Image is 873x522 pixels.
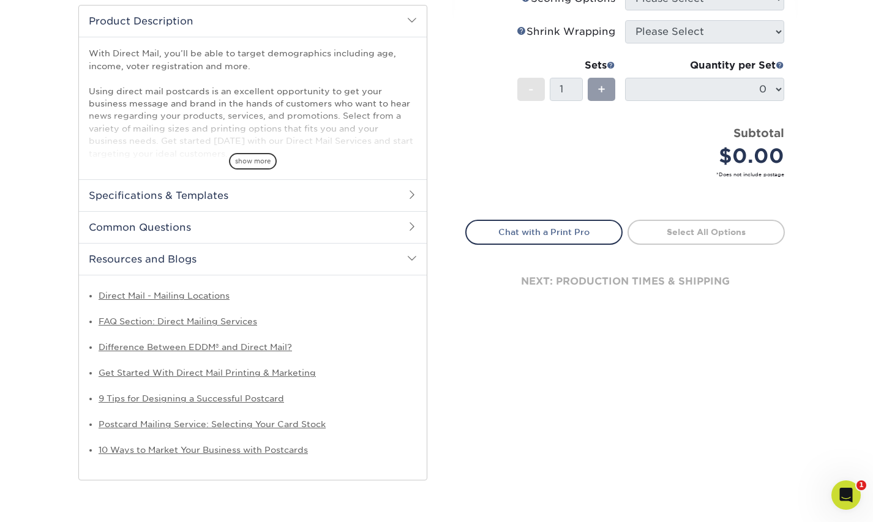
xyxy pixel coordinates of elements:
[99,445,308,455] a: 10 Ways to Market Your Business with Postcards
[99,393,284,403] a: 9 Tips for Designing a Successful Postcard
[79,6,427,37] h2: Product Description
[99,316,257,326] a: FAQ Section: Direct Mailing Services
[628,220,785,244] a: Select All Options
[733,126,784,140] strong: Subtotal
[99,368,316,378] a: Get Started With Direct Mail Printing & Marketing
[598,80,605,99] span: +
[79,179,427,211] h2: Specifications & Templates
[856,480,866,490] span: 1
[517,24,615,39] div: Shrink Wrapping
[99,291,230,300] a: Direct Mail - Mailing Locations
[625,58,784,73] div: Quantity per Set
[634,141,784,171] div: $0.00
[831,480,861,510] iframe: Intercom live chat
[465,220,623,244] a: Chat with a Print Pro
[99,342,292,352] a: Difference Between EDDM® and Direct Mail?
[89,47,417,160] p: With Direct Mail, you’ll be able to target demographics including age, income, voter registration...
[475,171,784,178] small: *Does not include postage
[528,80,534,99] span: -
[772,489,873,522] iframe: Google Customer Reviews
[99,419,326,429] a: Postcard Mailing Service: Selecting Your Card Stock
[79,211,427,243] h2: Common Questions
[517,58,615,73] div: Sets
[229,153,277,170] span: show more
[79,243,427,275] h2: Resources and Blogs
[465,245,785,318] div: next: production times & shipping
